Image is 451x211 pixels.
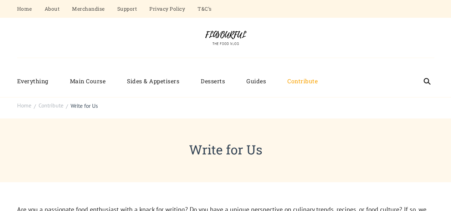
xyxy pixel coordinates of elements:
[34,102,36,111] span: /
[388,183,443,203] iframe: Help widget launcher
[116,72,190,90] a: Sides & Appetisers
[17,101,31,110] a: Home
[199,28,252,47] img: Flavourful
[17,140,434,159] h1: Write for Us
[236,72,277,90] a: Guides
[17,72,59,90] a: Everything
[190,72,236,90] a: Desserts
[17,102,31,109] span: Home
[277,72,328,90] a: Contribute
[66,102,68,111] span: /
[39,101,63,110] a: Contribute
[39,102,63,109] span: Contribute
[59,72,117,90] a: Main Course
